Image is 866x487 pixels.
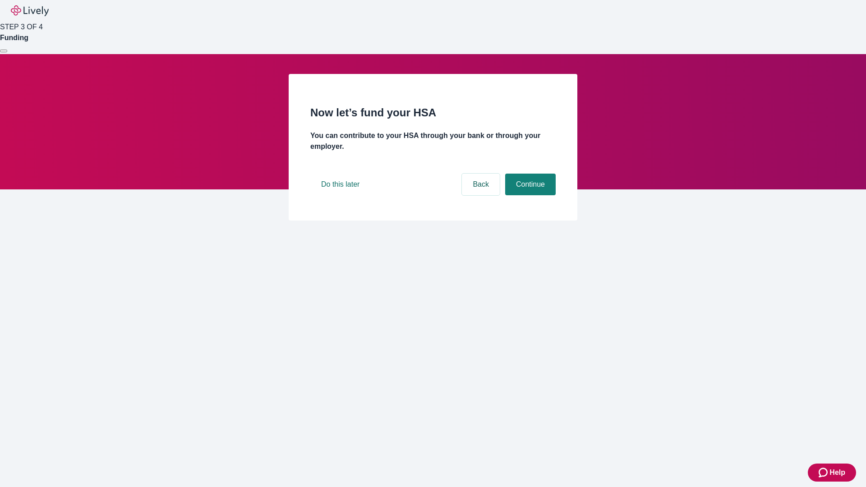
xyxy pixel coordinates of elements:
[819,467,829,478] svg: Zendesk support icon
[310,130,556,152] h4: You can contribute to your HSA through your bank or through your employer.
[310,174,370,195] button: Do this later
[808,464,856,482] button: Zendesk support iconHelp
[505,174,556,195] button: Continue
[11,5,49,16] img: Lively
[829,467,845,478] span: Help
[462,174,500,195] button: Back
[310,105,556,121] h2: Now let’s fund your HSA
